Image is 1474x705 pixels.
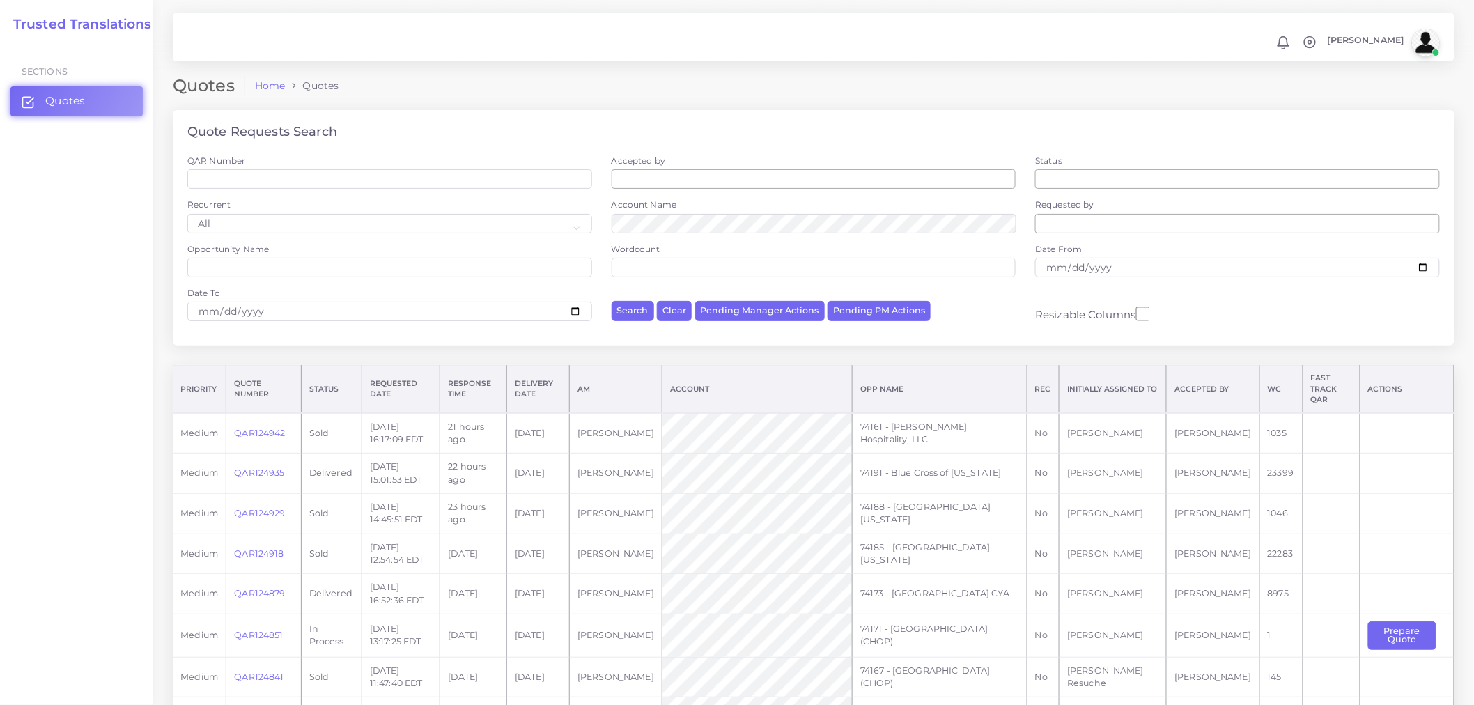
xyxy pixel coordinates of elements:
[1167,454,1259,494] td: [PERSON_NAME]
[301,614,362,657] td: In Process
[852,534,1027,574] td: 74185 - [GEOGRAPHIC_DATA] [US_STATE]
[173,76,245,96] h2: Quotes
[1259,454,1303,494] td: 23399
[1360,366,1454,413] th: Actions
[255,79,286,93] a: Home
[301,574,362,614] td: Delivered
[695,301,825,321] button: Pending Manager Actions
[1167,413,1259,454] td: [PERSON_NAME]
[1259,574,1303,614] td: 8975
[234,588,285,598] a: QAR124879
[1027,657,1059,697] td: No
[1027,366,1059,413] th: REC
[440,366,507,413] th: Response Time
[1027,493,1059,534] td: No
[180,467,218,478] span: medium
[362,366,440,413] th: Requested Date
[612,243,660,255] label: Wordcount
[187,287,220,299] label: Date To
[1321,29,1445,56] a: [PERSON_NAME]avatar
[440,534,507,574] td: [DATE]
[1259,657,1303,697] td: 145
[506,413,569,454] td: [DATE]
[569,413,662,454] td: [PERSON_NAME]
[852,413,1027,454] td: 74161 - [PERSON_NAME] Hospitality, LLC
[362,413,440,454] td: [DATE] 16:17:09 EDT
[234,508,285,518] a: QAR124929
[506,366,569,413] th: Delivery Date
[1027,614,1059,657] td: No
[1060,574,1167,614] td: [PERSON_NAME]
[1368,621,1436,650] button: Prepare Quote
[362,454,440,494] td: [DATE] 15:01:53 EDT
[180,588,218,598] span: medium
[1259,413,1303,454] td: 1035
[506,614,569,657] td: [DATE]
[1259,493,1303,534] td: 1046
[180,672,218,682] span: medium
[1060,614,1167,657] td: [PERSON_NAME]
[234,428,285,438] a: QAR124942
[301,657,362,697] td: Sold
[301,413,362,454] td: Sold
[569,493,662,534] td: [PERSON_NAME]
[301,534,362,574] td: Sold
[180,630,218,640] span: medium
[1035,305,1149,323] label: Resizable Columns
[506,657,569,697] td: [DATE]
[1035,243,1082,255] label: Date From
[506,454,569,494] td: [DATE]
[440,614,507,657] td: [DATE]
[852,454,1027,494] td: 74191 - Blue Cross of [US_STATE]
[852,657,1027,697] td: 74167 - [GEOGRAPHIC_DATA] (CHOP)
[852,493,1027,534] td: 74188 - [GEOGRAPHIC_DATA] [US_STATE]
[1368,630,1446,640] a: Prepare Quote
[1412,29,1440,56] img: avatar
[234,467,284,478] a: QAR124935
[612,301,654,321] button: Search
[362,574,440,614] td: [DATE] 16:52:36 EDT
[1060,657,1167,697] td: [PERSON_NAME] Resuche
[362,534,440,574] td: [DATE] 12:54:54 EDT
[612,155,666,166] label: Accepted by
[440,493,507,534] td: 23 hours ago
[1035,199,1094,210] label: Requested by
[1060,534,1167,574] td: [PERSON_NAME]
[1035,155,1062,166] label: Status
[506,574,569,614] td: [DATE]
[506,493,569,534] td: [DATE]
[440,574,507,614] td: [DATE]
[180,508,218,518] span: medium
[569,454,662,494] td: [PERSON_NAME]
[1060,413,1167,454] td: [PERSON_NAME]
[1259,534,1303,574] td: 22283
[1060,454,1167,494] td: [PERSON_NAME]
[234,672,284,682] a: QAR124841
[440,657,507,697] td: [DATE]
[301,454,362,494] td: Delivered
[1167,493,1259,534] td: [PERSON_NAME]
[187,155,245,166] label: QAR Number
[440,413,507,454] td: 21 hours ago
[569,657,662,697] td: [PERSON_NAME]
[234,548,284,559] a: QAR124918
[180,428,218,438] span: medium
[828,301,931,321] button: Pending PM Actions
[226,366,301,413] th: Quote Number
[3,17,152,33] h2: Trusted Translations
[440,454,507,494] td: 22 hours ago
[1027,574,1059,614] td: No
[173,366,226,413] th: Priority
[22,66,68,77] span: Sections
[1328,36,1404,45] span: [PERSON_NAME]
[362,614,440,657] td: [DATE] 13:17:25 EDT
[1303,366,1360,413] th: Fast Track QAR
[1259,366,1303,413] th: WC
[187,199,231,210] label: Recurrent
[234,630,283,640] a: QAR124851
[187,125,337,140] h4: Quote Requests Search
[569,366,662,413] th: AM
[180,548,218,559] span: medium
[1259,614,1303,657] td: 1
[612,199,677,210] label: Account Name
